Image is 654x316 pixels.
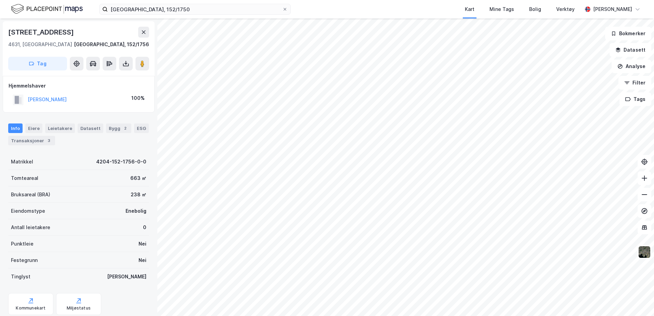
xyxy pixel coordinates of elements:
div: [STREET_ADDRESS] [8,27,75,38]
div: Nei [139,256,146,264]
div: Tomteareal [11,174,38,182]
div: [PERSON_NAME] [593,5,632,13]
button: Analyse [612,60,651,73]
div: Verktøy [556,5,575,13]
div: 238 ㎡ [131,190,146,199]
div: [GEOGRAPHIC_DATA], 152/1756 [74,40,149,49]
div: Kommunekart [16,305,45,311]
div: Datasett [78,123,103,133]
div: Nei [139,240,146,248]
div: Kontrollprogram for chat [620,283,654,316]
div: [PERSON_NAME] [107,273,146,281]
div: Mine Tags [489,5,514,13]
div: Eiendomstype [11,207,45,215]
div: Bolig [529,5,541,13]
button: Datasett [610,43,651,57]
iframe: Chat Widget [620,283,654,316]
div: 4631, [GEOGRAPHIC_DATA] [8,40,72,49]
img: logo.f888ab2527a4732fd821a326f86c7f29.svg [11,3,83,15]
div: 0 [143,223,146,232]
div: Festegrunn [11,256,38,264]
button: Tag [8,57,67,70]
button: Tags [619,92,651,106]
div: 663 ㎡ [130,174,146,182]
div: Transaksjoner [8,136,55,145]
div: Tinglyst [11,273,30,281]
div: Bruksareal (BRA) [11,190,50,199]
div: Enebolig [126,207,146,215]
div: Antall leietakere [11,223,50,232]
div: Info [8,123,23,133]
div: Punktleie [11,240,34,248]
div: Hjemmelshaver [9,82,149,90]
div: 3 [45,137,52,144]
div: Bygg [106,123,131,133]
button: Bokmerker [605,27,651,40]
div: 2 [122,125,129,132]
div: Kart [465,5,474,13]
div: ESG [134,123,149,133]
div: Leietakere [45,123,75,133]
img: 9k= [638,246,651,259]
div: Eiere [25,123,42,133]
div: 100% [131,94,145,102]
div: 4204-152-1756-0-0 [96,158,146,166]
button: Filter [618,76,651,90]
div: Miljøstatus [67,305,91,311]
div: Matrikkel [11,158,33,166]
input: Søk på adresse, matrikkel, gårdeiere, leietakere eller personer [108,4,282,14]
